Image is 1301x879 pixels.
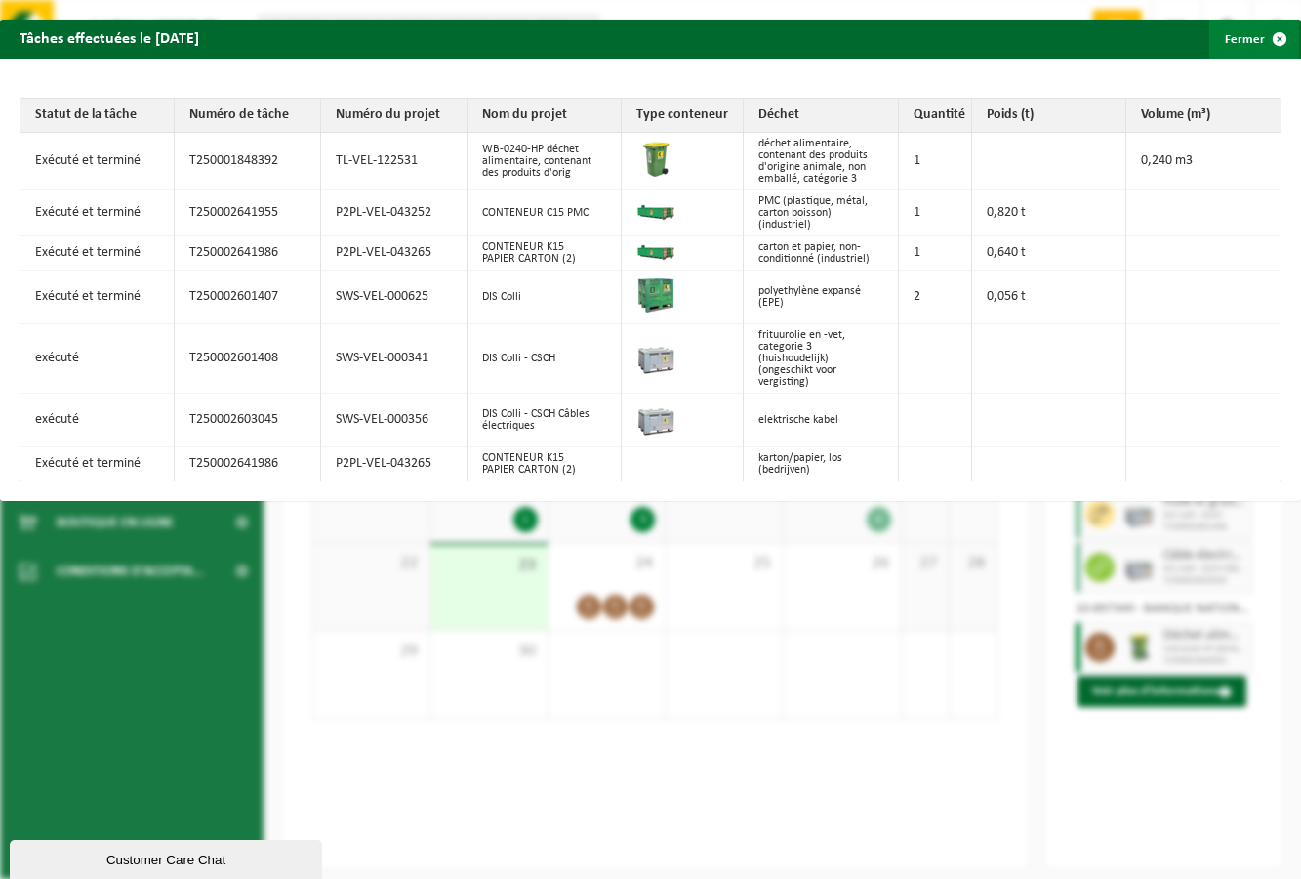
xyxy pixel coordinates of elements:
[321,271,468,324] td: SWS-VEL-000625
[636,275,675,314] img: PB-HB-1400-HPE-GN-01
[972,271,1126,324] td: 0,056 t
[10,836,326,879] iframe: chat widget
[321,394,468,447] td: SWS-VEL-000356
[636,241,675,261] img: HK-XC-15-GN-00
[175,324,321,394] td: T250002601408
[744,324,898,394] td: frituurolie en -vet, categorie 3 (huishoudelijk) (ongeschikt voor vergisting)
[468,133,622,190] td: WB-0240-HP déchet alimentaire, contenant des produits d'orig
[321,99,468,133] th: Numéro du projet
[899,133,972,190] td: 1
[468,324,622,394] td: DIS Colli - CSCH
[636,398,675,438] img: PB-LB-0680-HPE-GY-11
[1209,20,1299,59] button: Fermer
[20,99,175,133] th: Statut de la tâche
[20,324,175,394] td: exécuté
[468,394,622,447] td: DIS Colli - CSCH Câbles électriques
[175,394,321,447] td: T250002603045
[20,133,175,190] td: Exécuté et terminé
[744,99,898,133] th: Déchet
[321,236,468,271] td: P2PL-VEL-043265
[20,394,175,447] td: exécuté
[744,394,898,447] td: elektrische kabel
[744,133,898,190] td: déchet alimentaire, contenant des produits d'origine animale, non emballé, catégorie 3
[744,236,898,271] td: carton et papier, non-conditionné (industriel)
[468,236,622,271] td: CONTENEUR K15 PAPIER CARTON (2)
[20,190,175,236] td: Exécuté et terminé
[175,133,321,190] td: T250001848392
[744,190,898,236] td: PMC (plastique, métal, carton boisson) (industriel)
[636,201,675,221] img: HK-XC-15-GN-00
[468,447,622,481] td: CONTENEUR K15 PAPIER CARTON (2)
[972,190,1126,236] td: 0,820 t
[899,190,972,236] td: 1
[175,99,321,133] th: Numéro de tâche
[899,99,972,133] th: Quantité
[1126,133,1281,190] td: 0,240 m3
[175,447,321,481] td: T250002641986
[175,190,321,236] td: T250002641955
[1126,99,1281,133] th: Volume (m³)
[175,236,321,271] td: T250002641986
[321,190,468,236] td: P2PL-VEL-043252
[175,271,321,324] td: T250002601407
[468,190,622,236] td: CONTENEUR C15 PMC
[636,140,675,179] img: WB-0240-HPE-GN-50
[899,236,972,271] td: 1
[744,447,898,481] td: karton/papier, los (bedrijven)
[468,271,622,324] td: DIS Colli
[20,236,175,271] td: Exécuté et terminé
[636,337,675,376] img: PB-LB-0680-HPE-GY-11
[899,271,972,324] td: 2
[744,271,898,324] td: polyethylène expansé (EPE)
[321,133,468,190] td: TL-VEL-122531
[321,324,468,394] td: SWS-VEL-000341
[321,447,468,481] td: P2PL-VEL-043265
[20,447,175,481] td: Exécuté et terminé
[468,99,622,133] th: Nom du projet
[972,99,1126,133] th: Poids (t)
[972,236,1126,271] td: 0,640 t
[622,99,744,133] th: Type conteneur
[20,271,175,324] td: Exécuté et terminé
